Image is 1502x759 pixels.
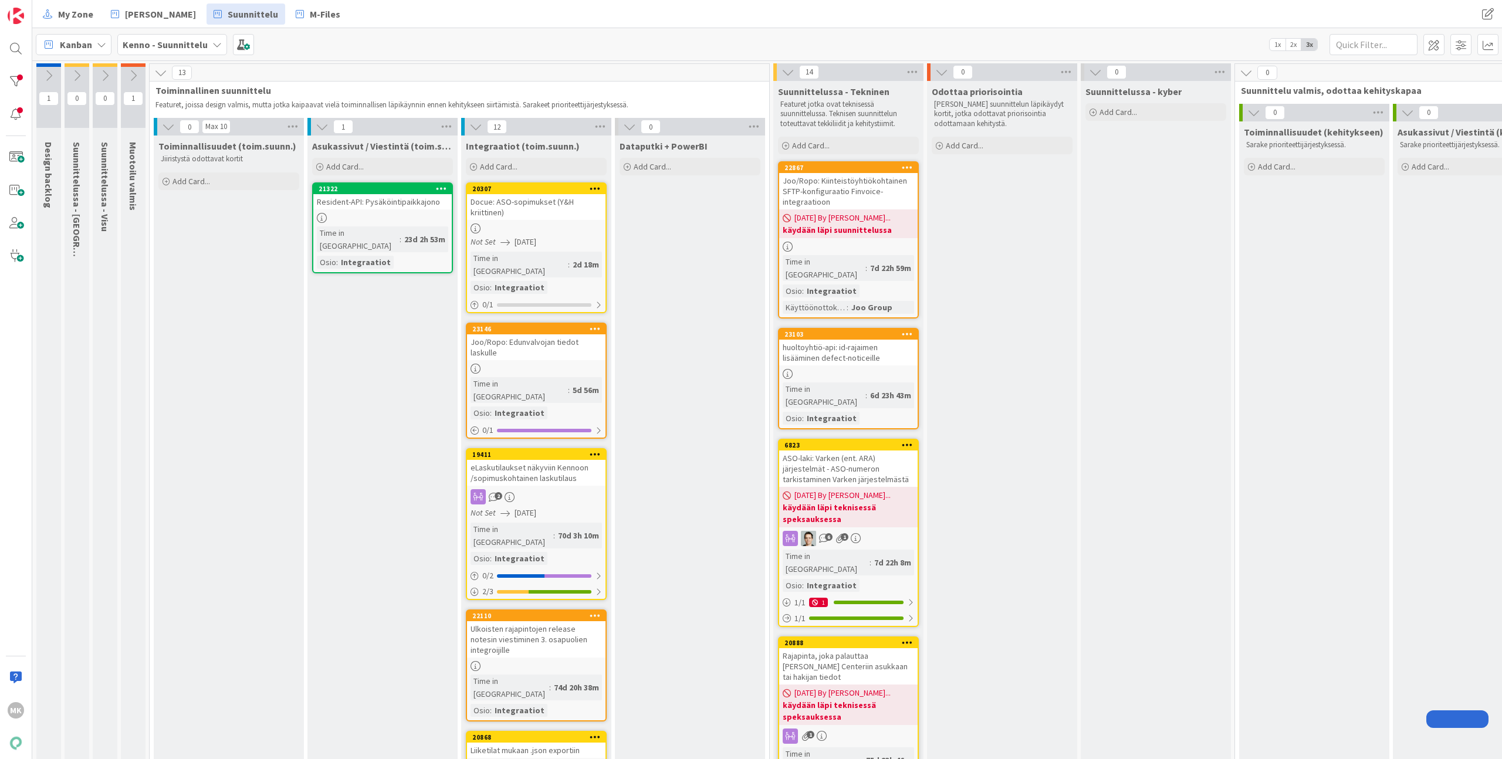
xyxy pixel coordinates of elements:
[555,529,602,542] div: 70d 3h 10m
[180,120,199,134] span: 0
[71,142,83,304] span: Suunnittelussa - Rautalangat
[228,7,278,21] span: Suunnittelu
[472,733,605,741] div: 20868
[490,406,492,419] span: :
[551,681,602,694] div: 74d 20h 38m
[467,568,605,583] div: 0/2
[127,142,139,211] span: Muotoilu valmis
[467,611,605,621] div: 22110
[847,301,848,314] span: :
[783,224,914,236] b: käydään läpi suunnittelussa
[553,529,555,542] span: :
[43,142,55,208] span: Design backlog
[39,92,59,106] span: 1
[467,449,605,486] div: 19411eLaskutilaukset näkyviin Kennoon /sopimuskohtainen laskutilaus
[778,439,919,627] a: 6823ASO-laki: Varken (ent. ARA) järjestelmät - ASO-numeron tarkistaminen Varken järjestelmästä[DA...
[570,258,602,271] div: 2d 18m
[1419,106,1439,120] span: 0
[779,162,918,173] div: 22867
[158,140,296,152] span: Toiminnallisuudet (toim.suunn.)
[783,284,802,297] div: Osio
[336,256,338,269] span: :
[568,258,570,271] span: :
[779,440,918,450] div: 6823
[778,161,919,318] a: 22867Joo/Ropo: Kiinteistöyhtiökohtainen SFTP-konfiguraatio Finvoice-integraatioon[DATE] By [PERSO...
[495,492,502,500] span: 2
[289,4,347,25] a: M-Files
[867,389,914,402] div: 6d 23h 43m
[466,140,580,152] span: Integraatiot (toim.suunn.)
[482,299,493,311] span: 0 / 1
[779,638,918,648] div: 20888
[784,330,918,338] div: 23103
[515,236,536,248] span: [DATE]
[804,579,860,592] div: Integraatiot
[783,502,914,525] b: käydään läpi teknisessä speksauksessa
[620,140,708,152] span: Dataputki + PowerBI
[471,406,490,419] div: Osio
[310,7,340,21] span: M-Files
[313,184,452,194] div: 21322
[871,556,914,569] div: 7d 22h 8m
[466,448,607,600] a: 19411eLaskutilaukset näkyviin Kennoon /sopimuskohtainen laskutilausNot Set[DATE]Time in [GEOGRAPH...
[932,86,1023,97] span: Odottaa priorisointia
[67,92,87,106] span: 0
[467,184,605,194] div: 20307
[778,328,919,429] a: 23103huoltoyhtiö-api: id-rajaimen lisääminen defect-noticeilleTime in [GEOGRAPHIC_DATA]:6d 23h 43...
[641,120,661,134] span: 0
[492,552,547,565] div: Integraatiot
[794,597,806,609] span: 1 / 1
[482,585,493,598] span: 2 / 3
[515,507,536,519] span: [DATE]
[841,533,848,541] span: 1
[1107,65,1126,79] span: 0
[472,612,605,620] div: 22110
[471,507,496,518] i: Not Set
[471,523,553,548] div: Time in [GEOGRAPHIC_DATA]
[205,124,227,130] div: Max 10
[870,556,871,569] span: :
[467,732,605,758] div: 20868Liiketilat mukaan .json exportiin
[401,233,448,246] div: 23d 2h 53m
[634,161,671,172] span: Add Card...
[804,284,860,297] div: Integraatiot
[794,212,891,224] span: [DATE] By [PERSON_NAME]...
[338,256,394,269] div: Integraatiot
[779,329,918,340] div: 23103
[783,579,802,592] div: Osio
[312,140,453,152] span: Asukassivut / Viestintä (toim.suunn.)
[779,340,918,365] div: huoltoyhtiö-api: id-rajaimen lisääminen defect-noticeille
[783,699,914,723] b: käydään läpi teknisessä speksauksessa
[99,142,111,232] span: Suunnittelussa - Visu
[490,552,492,565] span: :
[467,611,605,658] div: 22110Ulkoisten rajapintojen release notesin viestiminen 3. osapuolien integroijille
[313,184,452,209] div: 21322Resident-API: Pysäköintipaikkajono
[161,154,297,164] p: Jiiristystä odottavat kortit
[801,531,816,546] img: TT
[123,92,143,106] span: 1
[802,579,804,592] span: :
[319,185,452,193] div: 21322
[467,621,605,658] div: Ulkoisten rajapintojen release notesin viestiminen 3. osapuolien integroijille
[792,140,830,151] span: Add Card...
[783,412,802,425] div: Osio
[779,595,918,610] div: 1/11
[8,8,24,24] img: Visit kanbanzone.com
[467,423,605,438] div: 0/1
[487,120,507,134] span: 12
[155,84,755,96] span: Toiminnallinen suunnittelu
[466,609,607,721] a: 22110Ulkoisten rajapintojen release notesin viestiminen 3. osapuolien integroijilleTime in [GEOGR...
[794,489,891,502] span: [DATE] By [PERSON_NAME]...
[779,638,918,685] div: 20888Rajapinta, joka palauttaa [PERSON_NAME] Centeriin asukkaan tai hakijan tiedot
[784,639,918,647] div: 20888
[104,4,203,25] a: [PERSON_NAME]
[471,552,490,565] div: Osio
[466,323,607,439] a: 23146Joo/Ropo: Edunvalvojan tiedot laskulleTime in [GEOGRAPHIC_DATA]:5d 56mOsio:Integraatiot0/1
[207,4,285,25] a: Suunnittelu
[809,598,828,607] div: 1
[1330,34,1418,55] input: Quick Filter...
[467,460,605,486] div: eLaskutilaukset näkyviin Kennoon /sopimuskohtainen laskutilaus
[779,648,918,685] div: Rajapinta, joka palauttaa [PERSON_NAME] Centeriin asukkaan tai hakijan tiedot
[953,65,973,79] span: 0
[467,449,605,460] div: 19411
